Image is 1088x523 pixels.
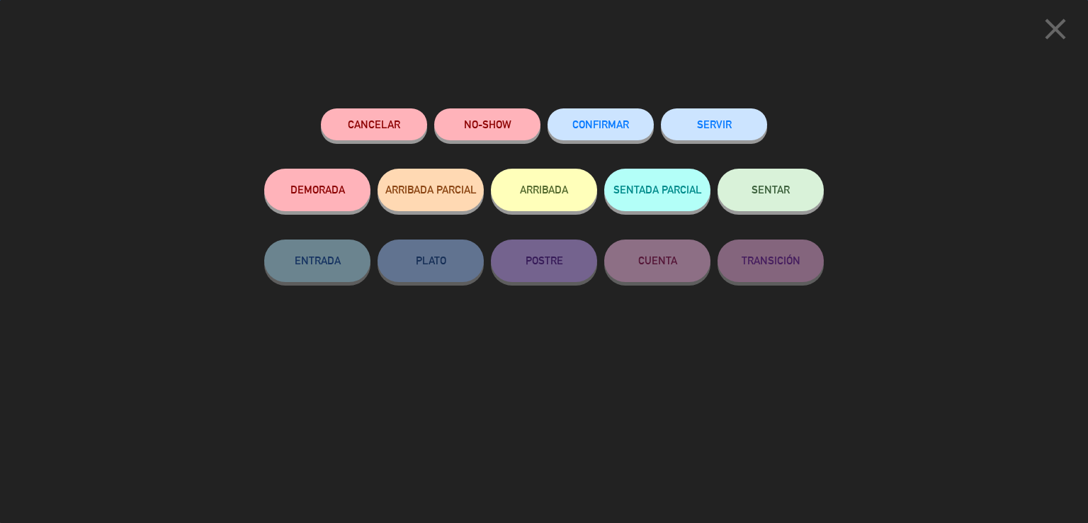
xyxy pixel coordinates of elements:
button: ENTRADA [264,240,370,282]
button: TRANSICIÓN [718,240,824,282]
button: POSTRE [491,240,597,282]
button: SERVIR [661,108,767,140]
button: CUENTA [604,240,710,282]
button: PLATO [378,240,484,282]
i: close [1038,11,1073,47]
span: CONFIRMAR [572,118,629,130]
button: ARRIBADA PARCIAL [378,169,484,211]
button: CONFIRMAR [548,108,654,140]
button: DEMORADA [264,169,370,211]
button: NO-SHOW [434,108,540,140]
button: ARRIBADA [491,169,597,211]
button: Cancelar [321,108,427,140]
span: ARRIBADA PARCIAL [385,184,477,196]
button: SENTAR [718,169,824,211]
span: SENTAR [752,184,790,196]
button: SENTADA PARCIAL [604,169,710,211]
button: close [1033,11,1077,52]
